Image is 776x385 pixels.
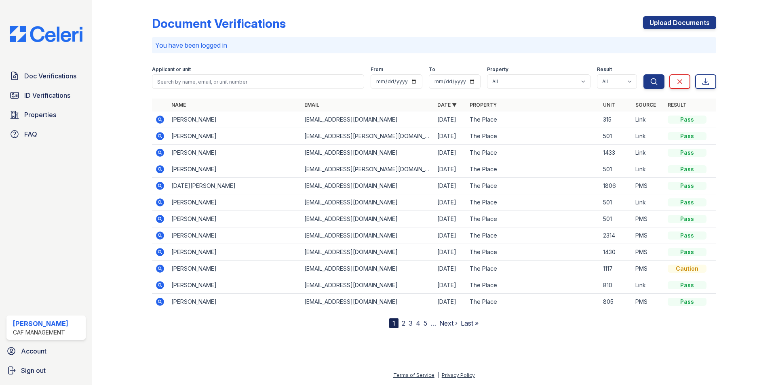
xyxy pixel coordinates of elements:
a: Next › [439,319,458,327]
td: [EMAIL_ADDRESS][DOMAIN_NAME] [301,145,434,161]
p: You have been logged in [155,40,713,50]
span: Doc Verifications [24,71,76,81]
td: [DATE] [434,211,466,227]
a: FAQ [6,126,86,142]
div: Pass [668,298,706,306]
a: 3 [409,319,413,327]
a: ID Verifications [6,87,86,103]
td: [DATE] [434,194,466,211]
td: 1433 [600,145,632,161]
td: [PERSON_NAME] [168,227,301,244]
td: [PERSON_NAME] [168,112,301,128]
td: [PERSON_NAME] [168,128,301,145]
input: Search by name, email, or unit number [152,74,364,89]
a: 5 [424,319,427,327]
td: 805 [600,294,632,310]
a: Last » [461,319,479,327]
a: Unit [603,102,615,108]
a: Privacy Policy [442,372,475,378]
td: 501 [600,211,632,227]
div: | [437,372,439,378]
a: Result [668,102,687,108]
td: The Place [466,211,599,227]
a: Account [3,343,89,359]
td: [PERSON_NAME] [168,277,301,294]
td: [EMAIL_ADDRESS][DOMAIN_NAME] [301,294,434,310]
a: Email [304,102,319,108]
td: PMS [632,211,664,227]
td: [EMAIL_ADDRESS][DOMAIN_NAME] [301,227,434,244]
a: Properties [6,107,86,123]
td: PMS [632,261,664,277]
span: ID Verifications [24,90,70,100]
div: Pass [668,116,706,124]
td: [DATE] [434,227,466,244]
td: Link [632,194,664,211]
td: The Place [466,261,599,277]
td: The Place [466,161,599,178]
td: [DATE] [434,161,466,178]
a: Date ▼ [437,102,457,108]
label: Applicant or unit [152,66,191,73]
a: 2 [402,319,405,327]
td: [DATE] [434,294,466,310]
div: Caution [668,265,706,273]
td: [EMAIL_ADDRESS][DOMAIN_NAME] [301,244,434,261]
a: Upload Documents [643,16,716,29]
a: Sign out [3,362,89,379]
td: Link [632,161,664,178]
td: 2314 [600,227,632,244]
td: 315 [600,112,632,128]
td: 501 [600,128,632,145]
span: Sign out [21,366,46,375]
a: Terms of Service [393,372,434,378]
td: [DATE] [434,112,466,128]
td: [DATE] [434,128,466,145]
td: Link [632,145,664,161]
label: From [371,66,383,73]
td: [EMAIL_ADDRESS][DOMAIN_NAME] [301,178,434,194]
span: … [430,318,436,328]
td: [EMAIL_ADDRESS][DOMAIN_NAME] [301,277,434,294]
td: The Place [466,194,599,211]
a: Source [635,102,656,108]
td: Link [632,277,664,294]
td: The Place [466,244,599,261]
span: Properties [24,110,56,120]
td: [EMAIL_ADDRESS][DOMAIN_NAME] [301,211,434,227]
td: 501 [600,161,632,178]
td: [PERSON_NAME] [168,145,301,161]
td: Link [632,112,664,128]
td: PMS [632,244,664,261]
td: [PERSON_NAME] [168,261,301,277]
div: Pass [668,165,706,173]
td: The Place [466,145,599,161]
a: Doc Verifications [6,68,86,84]
div: Document Verifications [152,16,286,31]
div: Pass [668,231,706,240]
td: [PERSON_NAME] [168,294,301,310]
div: Pass [668,281,706,289]
td: [DATE] [434,145,466,161]
a: Property [470,102,497,108]
div: 1 [389,318,399,328]
td: 1806 [600,178,632,194]
td: [PERSON_NAME] [168,194,301,211]
td: [PERSON_NAME] [168,161,301,178]
td: The Place [466,277,599,294]
td: The Place [466,227,599,244]
img: CE_Logo_Blue-a8612792a0a2168367f1c8372b55b34899dd931a85d93a1a3d3e32e68fde9ad4.png [3,26,89,42]
a: 4 [416,319,420,327]
td: Link [632,128,664,145]
span: FAQ [24,129,37,139]
td: [PERSON_NAME] [168,211,301,227]
td: [DATE][PERSON_NAME] [168,178,301,194]
div: Pass [668,132,706,140]
td: [DATE] [434,178,466,194]
td: [PERSON_NAME] [168,244,301,261]
div: Pass [668,182,706,190]
span: Account [21,346,46,356]
div: Pass [668,149,706,157]
label: To [429,66,435,73]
